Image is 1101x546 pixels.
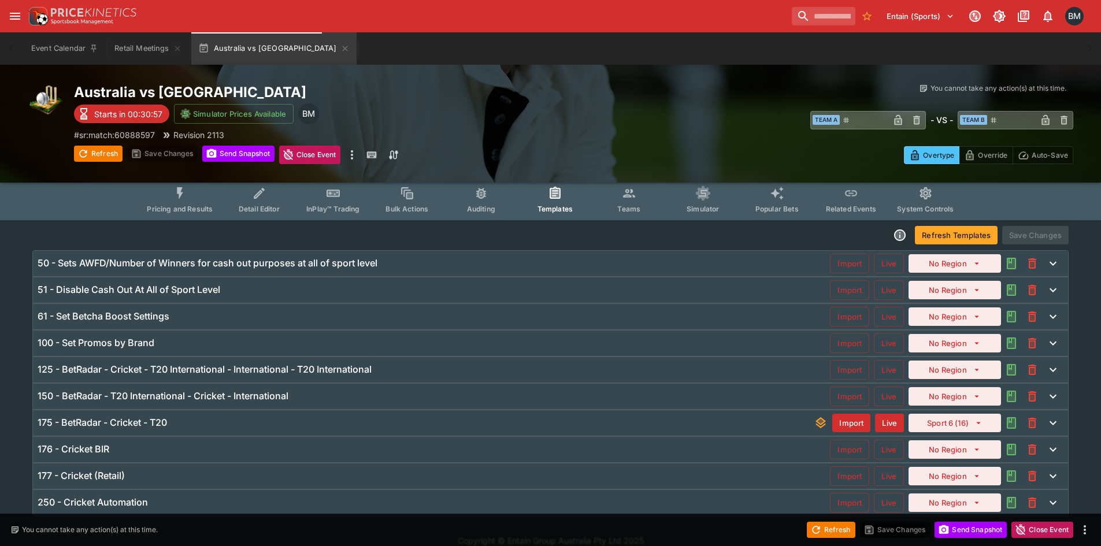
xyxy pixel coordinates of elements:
[191,32,357,65] button: Australia vs [GEOGRAPHIC_DATA]
[915,226,998,244] button: Refresh Templates
[826,205,876,213] span: Related Events
[978,149,1007,161] p: Override
[959,146,1013,164] button: Override
[813,115,840,125] span: Team A
[965,6,985,27] button: Connected to PK
[874,280,904,300] button: Live
[909,307,1001,326] button: No Region
[1001,253,1022,274] button: Audit the Template Change History
[909,440,1001,459] button: No Region
[1001,439,1022,460] button: Audit the Template Change History
[1022,492,1043,513] button: This will delete the selected template. You will still need to Save Template changes to commit th...
[832,414,870,432] button: Import
[1001,466,1022,486] button: Audit the Template Change History
[1065,7,1084,25] div: Byron Monk
[1022,466,1043,486] button: This will delete the selected template. You will still need to Save Template changes to commit th...
[38,417,167,429] h6: 175 - BetRadar - Cricket - T20
[875,414,904,432] button: Live
[24,32,105,65] button: Event Calendar
[51,19,113,24] img: Sportsbook Management
[239,205,280,213] span: Detail Editor
[467,205,495,213] span: Auditing
[874,360,904,380] button: Live
[909,414,1001,432] button: Sport 6 (16)
[909,361,1001,379] button: No Region
[909,254,1001,273] button: No Region
[931,114,953,126] h6: - VS -
[107,32,188,65] button: Retail Meetings
[904,146,959,164] button: Overtype
[814,416,828,430] svg: This template contains underlays - Event update times may be slower as a result.
[874,440,904,459] button: Live
[874,254,904,273] button: Live
[909,281,1001,299] button: No Region
[909,493,1001,512] button: No Region
[935,522,1007,538] button: Send Snapshot
[138,179,963,220] div: Event type filters
[1032,149,1068,161] p: Auto-Save
[1022,333,1043,354] button: This will delete the selected template. You will still need to Save Template changes to commit th...
[923,149,954,161] p: Overtype
[1022,413,1043,433] button: This will delete the selected template. You will still need to Save Template changes to commit th...
[1022,253,1043,274] button: This will delete the selected template. You will still need to Save Template changes to commit th...
[830,387,869,406] button: Import
[807,522,855,538] button: Refresh
[1022,359,1043,380] button: This will delete the selected template. You will still need to Save Template changes to commit th...
[830,493,869,512] button: Import
[202,146,275,162] button: Send Snapshot
[909,467,1001,485] button: No Region
[1001,280,1022,300] button: Audit the Template Change History
[537,205,573,213] span: Templates
[931,83,1066,94] p: You cannot take any action(s) at this time.
[38,337,154,349] h6: 100 - Set Promos by Brand
[830,440,869,459] button: Import
[147,205,213,213] span: Pricing and Results
[909,334,1001,352] button: No Region
[173,129,224,141] p: Revision 2113
[51,8,136,17] img: PriceKinetics
[1001,386,1022,407] button: Audit the Template Change History
[909,387,1001,406] button: No Region
[38,363,372,376] h6: 125 - BetRadar - Cricket - T20 International - International - T20 International
[385,205,428,213] span: Bulk Actions
[755,205,799,213] span: Popular Bets
[874,333,904,353] button: Live
[1013,146,1073,164] button: Auto-Save
[306,205,359,213] span: InPlay™ Trading
[1001,333,1022,354] button: Audit the Template Change History
[1022,439,1043,460] button: This will delete the selected template. You will still need to Save Template changes to commit th...
[1001,492,1022,513] button: Audit the Template Change History
[25,5,49,28] img: PriceKinetics Logo
[874,387,904,406] button: Live
[38,443,109,455] h6: 176 - Cricket BIR
[1013,6,1034,27] button: Documentation
[989,6,1010,27] button: Toggle light/dark mode
[38,496,148,508] h6: 250 - Cricket Automation
[880,7,961,25] button: Select Tenant
[830,280,869,300] button: Import
[830,466,869,486] button: Import
[74,83,574,101] h2: Copy To Clipboard
[5,6,25,27] button: open drawer
[1022,386,1043,407] button: This will delete the selected template. You will still need to Save Template changes to commit th...
[298,103,319,124] div: Byron Monk
[960,115,987,125] span: Team B
[1001,306,1022,327] button: Audit the Template Change History
[74,129,155,141] p: Copy To Clipboard
[858,7,876,25] button: No Bookmarks
[617,205,640,213] span: Teams
[687,205,719,213] span: Simulator
[38,310,169,322] h6: 61 - Set Betcha Boost Settings
[1037,6,1058,27] button: Notifications
[830,360,869,380] button: Import
[830,307,869,326] button: Import
[279,146,341,164] button: Close Event
[38,284,220,296] h6: 51 - Disable Cash Out At All of Sport Level
[1022,280,1043,300] button: This will delete the selected template. You will still need to Save Template changes to commit th...
[94,108,162,120] p: Starts in 00:30:57
[1022,306,1043,327] button: This will delete the selected template. You will still need to Save Template changes to commit th...
[904,146,1073,164] div: Start From
[1001,359,1022,380] button: Audit the Template Change History
[792,7,855,25] input: search
[897,205,954,213] span: System Controls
